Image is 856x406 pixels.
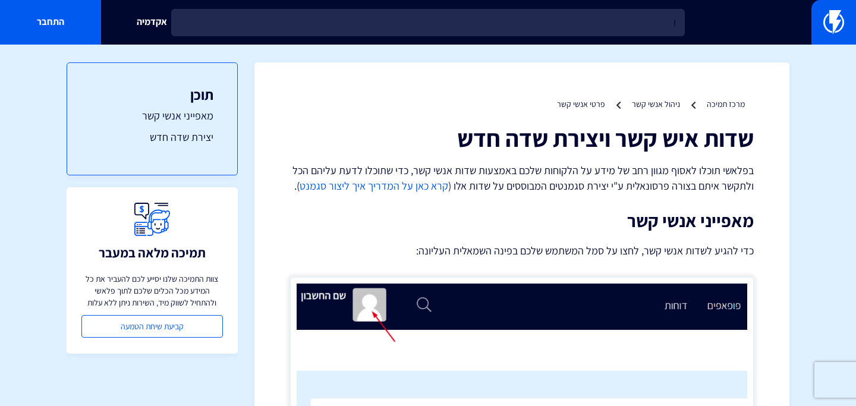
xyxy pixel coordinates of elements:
[99,246,206,260] h3: תמיכה מלאה במעבר
[707,99,745,109] a: מרכז תמיכה
[91,87,213,102] h3: תוכן
[290,163,754,193] p: בפלאשי תוכלו לאסוף מגוון רחב של מידע על הלקוחות שלכם באמצעות שדות אנשי קשר, כדי שתוכלו לדעת עליהם...
[91,130,213,145] a: יצירת שדה חדש
[632,99,680,109] a: ניהול אנשי קשר
[81,315,223,338] a: קביעת שיחת הטמעה
[300,179,448,193] a: קרא כאן על המדריך איך ליצור סגמנט
[557,99,605,109] a: פרטי אנשי קשר
[290,243,754,259] p: כדי להגיע לשדות אנשי קשר, לחצו על סמל המשתמש שלכם בפינה השמאלית העליונה:
[290,211,754,231] h2: מאפייני אנשי קשר
[290,125,754,151] h1: שדות איש קשר ויצירת שדה חדש
[171,9,685,36] input: חיפוש מהיר...
[81,273,223,309] p: צוות התמיכה שלנו יסייע לכם להעביר את כל המידע מכל הכלים שלכם לתוך פלאשי ולהתחיל לשווק מיד, השירות...
[91,108,213,124] a: מאפייני אנשי קשר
